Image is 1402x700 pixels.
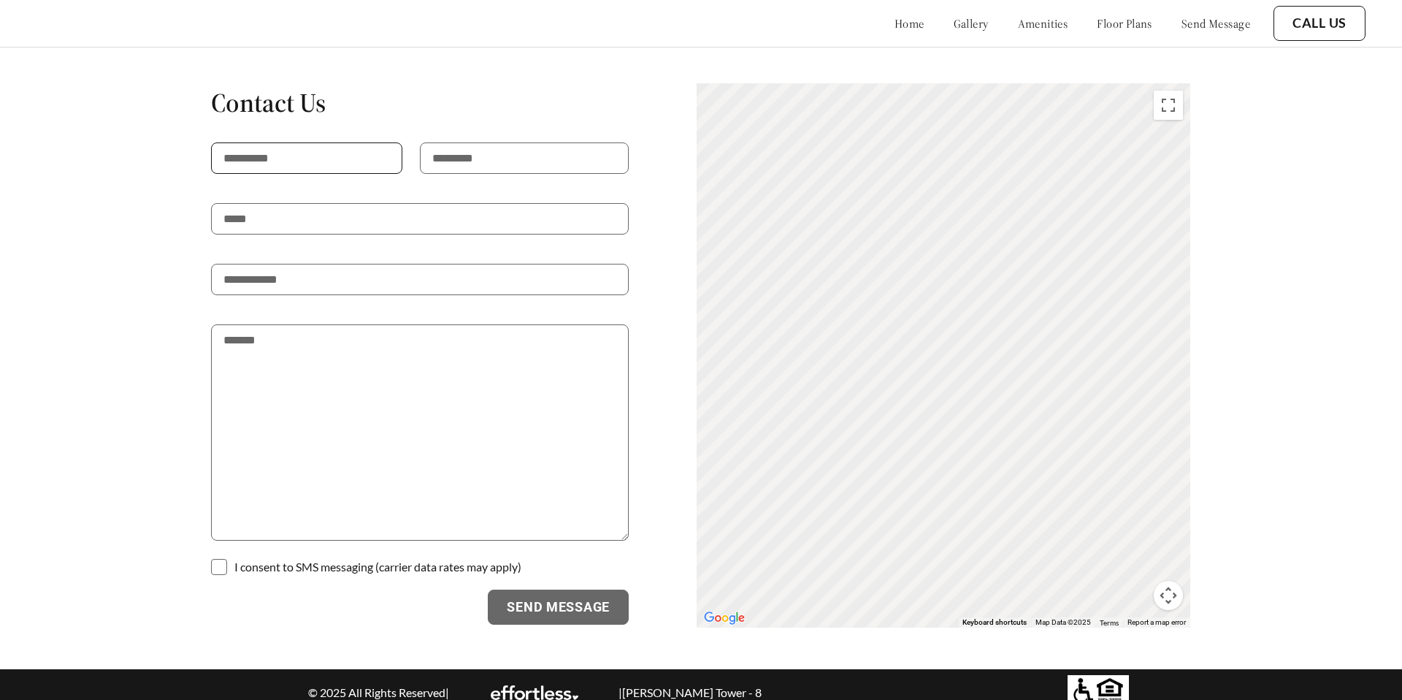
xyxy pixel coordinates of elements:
[1154,581,1183,610] button: Map camera controls
[488,590,629,625] button: Send Message
[895,16,924,31] a: home
[1035,618,1091,626] span: Map Data ©2025
[1018,16,1068,31] a: amenities
[1100,618,1119,627] a: Terms (opens in new tab)
[700,609,748,628] a: Open this area in Google Maps (opens a new window)
[1127,618,1186,626] a: Report a map error
[700,609,748,628] img: Google
[954,16,989,31] a: gallery
[612,685,767,699] p: | [PERSON_NAME] Tower - 8
[1292,15,1347,31] a: Call Us
[962,617,1027,628] button: Keyboard shortcuts
[301,685,456,699] p: © 2025 All Rights Reserved |
[1097,16,1152,31] a: floor plans
[491,685,578,700] img: EA Logo
[1273,6,1365,41] button: Call Us
[211,86,629,119] h1: Contact Us
[1154,91,1183,120] button: Toggle fullscreen view
[1181,16,1250,31] a: send message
